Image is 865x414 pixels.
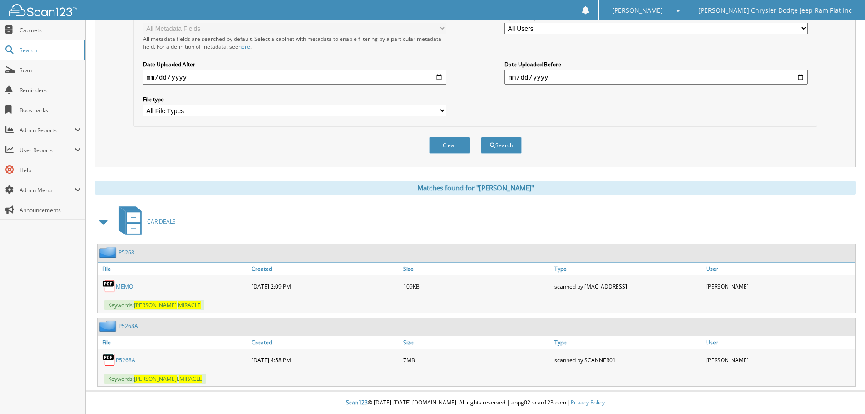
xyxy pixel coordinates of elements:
a: MEMO [116,283,133,290]
div: Matches found for "[PERSON_NAME]" [95,181,856,195]
span: Keywords: L [104,374,206,384]
input: start [143,70,446,85]
span: Scan [20,66,81,74]
span: [PERSON_NAME] Chrysler Dodge Jeep Ram Fiat Inc [698,8,852,13]
div: scanned by SCANNER01 [552,351,704,369]
img: PDF.png [102,353,116,367]
span: Reminders [20,86,81,94]
span: Keywords: [104,300,204,310]
div: [DATE] 4:58 PM [249,351,401,369]
span: Admin Reports [20,126,74,134]
span: User Reports [20,146,74,154]
a: User [704,263,855,275]
span: [PERSON_NAME] [612,8,663,13]
div: 109KB [401,277,553,295]
a: Type [552,263,704,275]
img: folder2.png [99,247,119,258]
a: P5268A [116,356,135,364]
a: Created [249,336,401,349]
label: Date Uploaded Before [504,60,808,68]
a: here [238,43,250,50]
a: Size [401,336,553,349]
a: Type [552,336,704,349]
img: scan123-logo-white.svg [9,4,77,16]
span: CAR DEALS [147,218,176,225]
a: Created [249,263,401,275]
a: File [98,263,249,275]
div: [DATE] 2:09 PM [249,277,401,295]
label: Date Uploaded After [143,60,446,68]
div: © [DATE]-[DATE] [DOMAIN_NAME]. All rights reserved | appg02-scan123-com | [86,392,865,414]
div: 7MB [401,351,553,369]
a: P5268 [119,249,134,256]
img: folder2.png [99,320,119,332]
a: CAR DEALS [113,204,176,239]
span: Announcements [20,206,81,214]
span: MIRACLE [178,301,201,309]
span: Cabinets [20,26,81,34]
span: Scan123 [346,399,368,406]
button: Search [481,137,522,154]
span: [PERSON_NAME] [134,375,177,383]
div: [PERSON_NAME] [704,351,855,369]
a: P5268A [119,322,138,330]
img: PDF.png [102,279,116,293]
span: Search [20,46,79,54]
label: File type [143,95,446,103]
span: Bookmarks [20,106,81,114]
span: Admin Menu [20,186,74,194]
input: end [504,70,808,85]
div: [PERSON_NAME] [704,277,855,295]
a: File [98,336,249,349]
iframe: Chat Widget [820,370,865,414]
span: MIRACLE [179,375,202,383]
a: Privacy Policy [571,399,605,406]
div: scanned by [MAC_ADDRESS] [552,277,704,295]
button: Clear [429,137,470,154]
span: Help [20,166,81,174]
a: User [704,336,855,349]
span: [PERSON_NAME] [134,301,177,309]
a: Size [401,263,553,275]
div: All metadata fields are searched by default. Select a cabinet with metadata to enable filtering b... [143,35,446,50]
